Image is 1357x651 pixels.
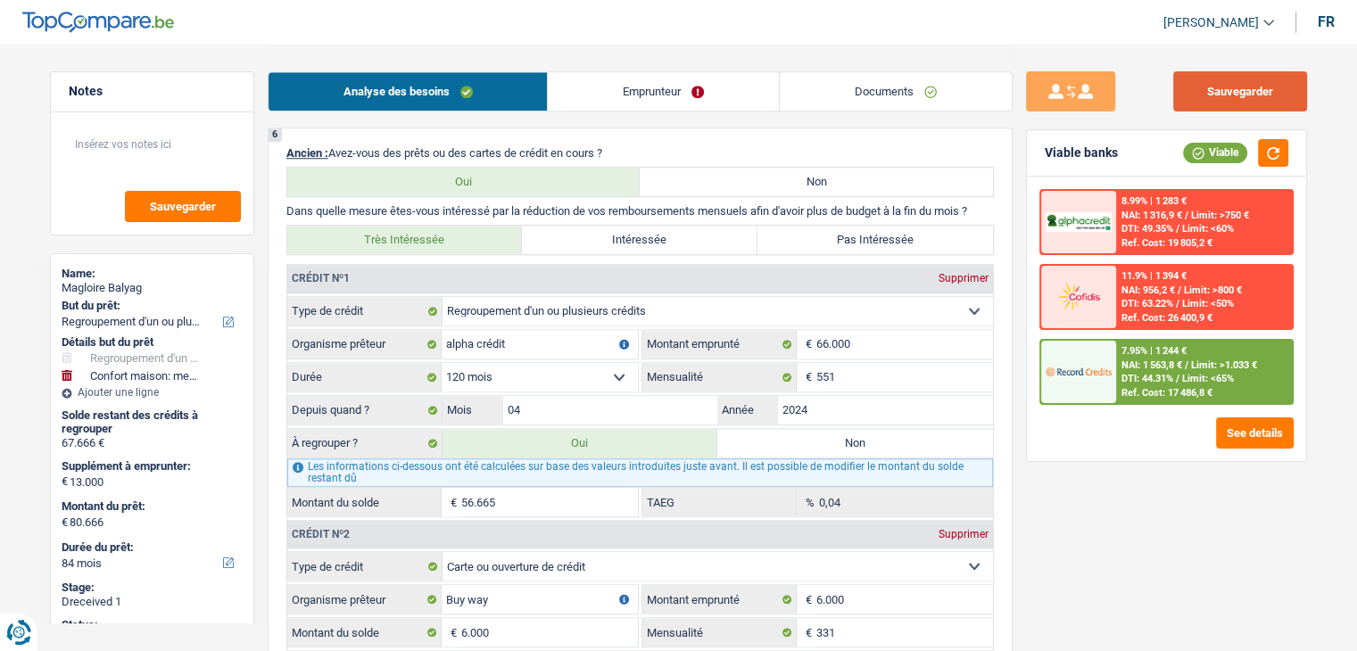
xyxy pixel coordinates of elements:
[1121,387,1212,399] div: Ref. Cost: 17 486,8 €
[62,581,243,595] div: Stage:
[287,429,443,457] label: À regrouper ?
[642,330,797,358] label: Montant emprunté
[548,72,779,111] a: Emprunteur
[1216,417,1294,449] button: See details
[1176,298,1179,309] span: /
[797,363,816,391] span: €
[286,146,328,160] span: Ancien :
[1046,280,1112,313] img: Cofidis
[287,618,442,647] label: Montant du solde
[443,429,718,457] label: Oui
[1182,298,1234,309] span: Limit: <50%
[934,529,993,540] div: Supprimer
[62,335,243,350] div: Détails but du prêt
[62,595,243,609] div: Dreceived 1
[287,396,443,424] label: Depuis quand ?
[286,146,994,160] p: Avez-vous des prêts ou des cartes de crédit en cours ?
[780,72,1012,111] a: Documents
[1121,359,1182,371] span: NAI: 1 563,8 €
[1046,355,1112,388] img: Record Credits
[1121,284,1175,296] span: NAI: 956,2 €
[640,168,993,196] label: Non
[797,618,816,647] span: €
[1121,298,1173,309] span: DTI: 63.22%
[287,273,354,284] div: Crédit nº1
[62,299,239,313] label: But du prêt:
[1121,237,1212,249] div: Ref. Cost: 19 805,2 €
[1046,212,1112,233] img: AlphaCredit
[1185,359,1188,371] span: /
[1121,210,1182,221] span: NAI: 1 316,9 €
[62,436,243,450] div: 67.666 €
[62,540,239,555] label: Durée du prêt:
[287,458,993,487] div: Les informations ci-dessous ont été calculées sur base des valeurs introduites juste avant. Il es...
[287,488,442,516] label: Montant du solde
[778,396,993,424] input: AAAA
[62,408,243,436] div: Solde restant des crédits à regrouper
[442,618,461,647] span: €
[642,618,797,647] label: Mensualité
[287,226,523,254] label: Très Intéressée
[287,529,354,540] div: Crédit nº2
[797,585,816,614] span: €
[503,396,718,424] input: MM
[62,474,68,489] span: €
[287,552,443,581] label: Type de crédit
[1182,373,1234,384] span: Limit: <65%
[1178,284,1181,296] span: /
[62,281,243,295] div: Magloire Balyag
[62,499,239,514] label: Montant du prêt:
[287,585,442,614] label: Organisme prêteur
[757,226,993,254] label: Pas Intéressée
[642,363,797,391] label: Mensualité
[1182,223,1234,235] span: Limit: <60%
[150,201,216,212] span: Sauvegarder
[286,204,994,218] p: Dans quelle mesure êtes-vous intéressé par la réduction de vos remboursements mensuels afin d'avo...
[62,386,243,399] div: Ajouter une ligne
[1121,195,1187,207] div: 8.99% | 1 283 €
[1045,145,1118,161] div: Viable banks
[442,488,461,516] span: €
[797,330,816,358] span: €
[125,191,241,222] button: Sauvegarder
[269,128,282,142] div: 6
[642,585,797,614] label: Montant emprunté
[1176,223,1179,235] span: /
[934,273,993,284] div: Supprimer
[69,84,236,99] h5: Notes
[1121,223,1173,235] span: DTI: 49.35%
[1121,373,1173,384] span: DTI: 44.31%
[287,363,442,391] label: Durée
[287,168,641,196] label: Oui
[62,618,243,632] div: Status:
[1318,13,1335,30] div: fr
[62,459,239,474] label: Supplément à emprunter:
[1121,312,1212,324] div: Ref. Cost: 26 400,9 €
[287,297,443,325] label: Type de crédit
[522,226,757,254] label: Intéressée
[1191,210,1249,221] span: Limit: >750 €
[1121,270,1187,282] div: 11.9% | 1 394 €
[1163,15,1259,30] span: [PERSON_NAME]
[287,330,442,358] label: Organisme prêteur
[62,267,243,281] div: Name:
[1176,373,1179,384] span: /
[1185,210,1188,221] span: /
[22,12,174,33] img: TopCompare Logo
[1191,359,1257,371] span: Limit: >1.033 €
[443,396,503,424] label: Mois
[797,488,819,516] span: %
[642,488,797,516] label: TAEG
[717,429,993,457] label: Non
[1121,345,1187,357] div: 7.95% | 1 244 €
[62,515,68,530] span: €
[1149,8,1274,37] a: [PERSON_NAME]
[1184,284,1242,296] span: Limit: >800 €
[717,396,778,424] label: Année
[1173,71,1307,111] button: Sauvegarder
[269,72,548,111] a: Analyse des besoins
[1183,143,1247,162] div: Viable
